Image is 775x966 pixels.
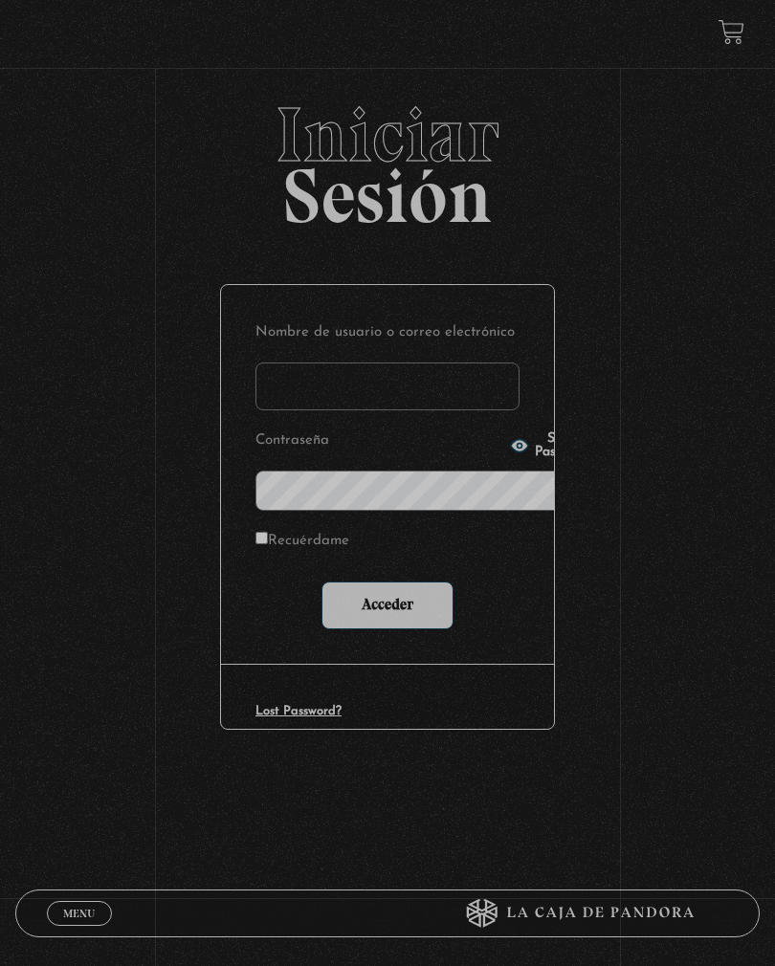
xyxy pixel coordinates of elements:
input: Recuérdame [255,532,268,544]
input: Acceder [321,582,454,629]
span: Cerrar [56,924,101,937]
a: View your shopping cart [719,19,744,45]
h2: Sesión [15,97,760,219]
button: Show Password [510,432,590,459]
label: Nombre de usuario o correo electrónico [255,319,520,347]
label: Contraseña [255,428,504,455]
span: Show Password [535,432,590,459]
a: Lost Password? [255,705,342,717]
span: Menu [63,908,95,919]
span: Iniciar [15,97,760,173]
label: Recuérdame [255,528,349,556]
